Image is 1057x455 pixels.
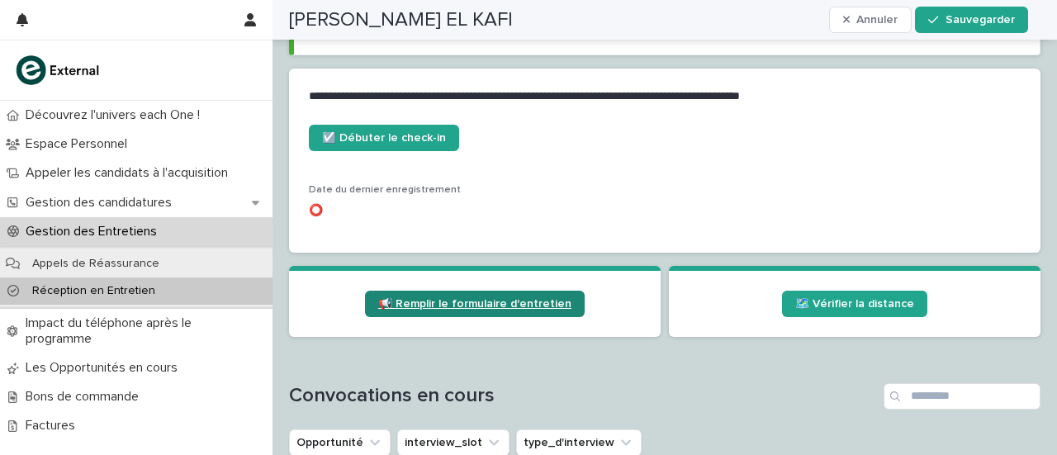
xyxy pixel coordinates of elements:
font: [PERSON_NAME] EL KAFI [289,10,513,30]
font: Convocations en cours [289,386,495,405]
button: Annuler [829,7,912,33]
font: Appeler les candidats à l'acquisition [26,166,228,179]
font: Gestion des candidatures [26,196,172,209]
a: 🗺️ Vérifier la distance [782,291,927,317]
a: 📢 Remplir le formulaire d'entretien [365,291,585,317]
input: Recherche [884,383,1040,410]
img: bc51vvfgR2QLHU84CWIQ [13,54,104,87]
font: 📢 Remplir le formulaire d'entretien [378,298,571,310]
font: Les Opportunités en cours [26,361,178,374]
font: ☑️ Débuter le check-in [322,132,446,144]
font: Espace Personnel [26,137,127,150]
button: Sauvegarder [915,7,1027,33]
font: Impact du téléphone après le programme [26,316,192,345]
font: Réception en Entretien [32,285,155,296]
a: ☑️ Débuter le check-in [309,125,459,151]
font: Bons de commande [26,390,139,403]
font: ⭕ [309,205,323,216]
font: 🗺️ Vérifier la distance [795,298,914,310]
font: Annuler [856,14,898,26]
font: Factures [26,419,75,432]
font: Gestion des Entretiens [26,225,157,238]
font: Date du dernier enregistrement [309,185,461,195]
font: Découvrez l'univers each One ! [26,108,200,121]
font: Appels de Réassurance [32,258,159,269]
font: Sauvegarder [946,14,1015,26]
